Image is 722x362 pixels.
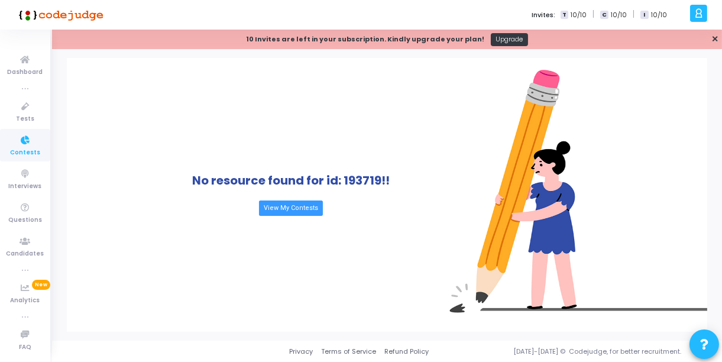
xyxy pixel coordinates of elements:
[429,347,707,357] div: [DATE]-[DATE] © Codejudge, for better recruitment.
[32,280,50,290] span: New
[259,201,323,216] a: View My Contests
[532,10,556,20] label: Invites:
[384,347,429,357] a: Refund Policy
[246,34,484,44] strong: 10 Invites are left in your subscription. Kindly upgrade your plan!
[712,33,719,46] a: ✕
[16,114,34,124] span: Tests
[633,8,634,21] span: |
[192,173,390,188] h1: No resource found for id: 193719!!
[651,10,667,20] span: 10/10
[10,148,40,158] span: Contests
[321,347,376,357] a: Terms of Service
[15,3,103,27] img: logo
[491,33,528,46] a: Upgrade
[611,10,627,20] span: 10/10
[11,296,40,306] span: Analytics
[7,249,44,259] span: Candidates
[289,347,313,357] a: Privacy
[8,215,42,225] span: Questions
[19,342,31,353] span: FAQ
[571,10,587,20] span: 10/10
[8,67,43,77] span: Dashboard
[600,11,608,20] span: C
[640,11,648,20] span: I
[561,11,568,20] span: T
[593,8,594,21] span: |
[9,182,42,192] span: Interviews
